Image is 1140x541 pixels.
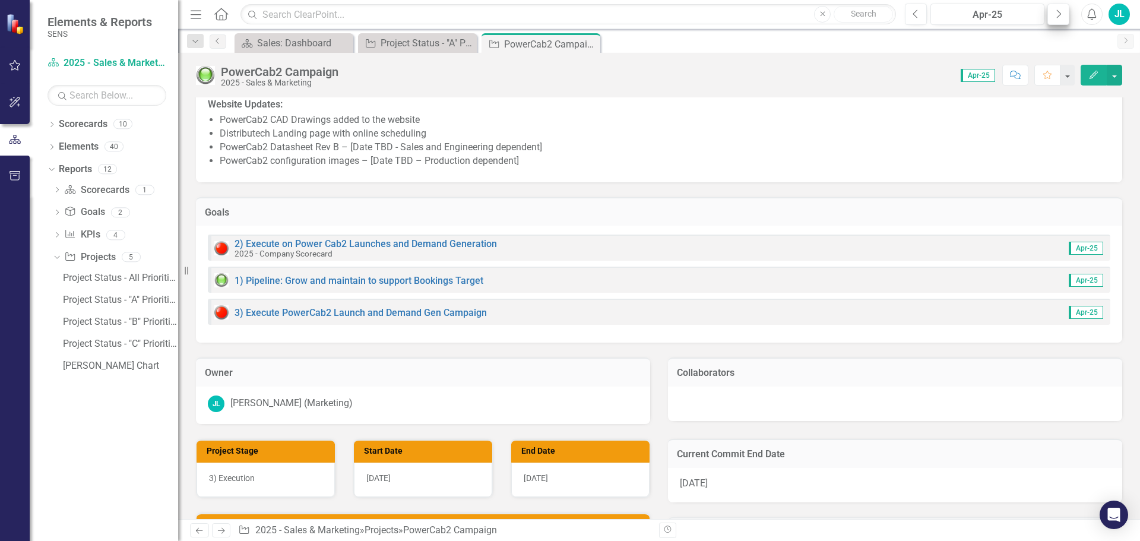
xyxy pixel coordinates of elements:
[60,268,178,287] a: Project Status - All Priorities
[205,368,641,378] h3: Owner
[63,338,178,349] div: Project Status - "C" Priorities
[677,368,1113,378] h3: Collaborators
[63,360,178,371] div: [PERSON_NAME] Chart
[504,37,597,52] div: PowerCab2 Campaign
[205,207,1113,218] h3: Goals
[1100,501,1128,529] div: Open Intercom Messenger
[935,8,1040,22] div: Apr-25
[834,6,893,23] button: Search
[220,154,1110,168] li: PowerCab2 configuration images – [Date TBD – Production dependent]
[961,69,995,82] span: Apr-25
[106,230,125,240] div: 4
[207,447,329,455] h3: Project Stage
[214,241,229,255] img: Red: Critical Issues/Off-Track
[524,473,548,483] span: [DATE]
[257,36,350,50] div: Sales: Dashboard
[47,29,152,39] small: SENS
[63,273,178,283] div: Project Status - All Priorities
[240,4,896,25] input: Search ClearPoint...
[235,275,483,286] a: 1) Pipeline: Grow and maintain to support Bookings Target
[63,295,178,305] div: Project Status - "A" Priorities - Excludes NPI
[220,141,1110,154] li: PowerCab2 Datasheet Rev B – [Date TBD - Sales and Engineering dependent]
[238,524,650,537] div: » »
[47,56,166,70] a: 2025 - Sales & Marketing
[1109,4,1130,25] button: JL
[47,85,166,106] input: Search Below...
[59,140,99,154] a: Elements
[60,290,178,309] a: Project Status - "A" Priorities - Excludes NPI
[104,142,123,152] div: 40
[361,36,474,50] a: Project Status - "A" Priorities - Excludes NPI
[221,65,338,78] div: PowerCab2 Campaign
[680,477,708,489] span: [DATE]
[381,36,474,50] div: Project Status - "A" Priorities - Excludes NPI
[851,9,876,18] span: Search
[208,396,224,412] div: JL
[235,307,487,318] a: 3) Execute PowerCab2 Launch and Demand Gen Campaign
[47,15,152,29] span: Elements & Reports
[255,524,360,536] a: 2025 - Sales & Marketing
[403,524,497,536] div: PowerCab2 Campaign
[60,356,178,375] a: [PERSON_NAME] Chart
[237,36,350,50] a: Sales: Dashboard
[135,185,154,195] div: 1
[1069,242,1103,255] span: Apr-25
[930,4,1044,25] button: Apr-25
[113,119,132,129] div: 10
[208,99,283,110] strong: Website Updates:
[214,305,229,319] img: Red: Critical Issues/Off-Track
[1069,274,1103,287] span: Apr-25
[63,317,178,327] div: Project Status - "B" Priorities
[122,252,141,262] div: 5
[59,118,107,131] a: Scorecards
[221,78,338,87] div: 2025 - Sales & Marketing
[60,312,178,331] a: Project Status - "B" Priorities
[111,207,130,217] div: 2
[64,205,104,219] a: Goals
[366,473,391,483] span: [DATE]
[521,447,644,455] h3: End Date
[364,447,486,455] h3: Start Date
[235,249,332,258] small: 2025 - Company Scorecard
[64,184,129,197] a: Scorecards
[60,334,178,353] a: Project Status - "C" Priorities
[235,238,497,249] a: 2) Execute on Power Cab2 Launches and Demand Generation
[59,163,92,176] a: Reports
[220,127,1110,141] li: Distributech Landing page with online scheduling
[365,524,398,536] a: Projects
[6,13,27,34] img: ClearPoint Strategy
[64,251,115,264] a: Projects
[1069,306,1103,319] span: Apr-25
[196,66,215,85] img: Green: On Track
[230,397,353,410] div: [PERSON_NAME] (Marketing)
[220,113,1110,127] li: PowerCab2 CAD Drawings added to the website
[214,273,229,287] img: Green: On Track
[677,449,1113,460] h3: Current Commit End Date
[209,473,255,483] span: 3) Execution
[64,228,100,242] a: KPIs
[98,164,117,174] div: 12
